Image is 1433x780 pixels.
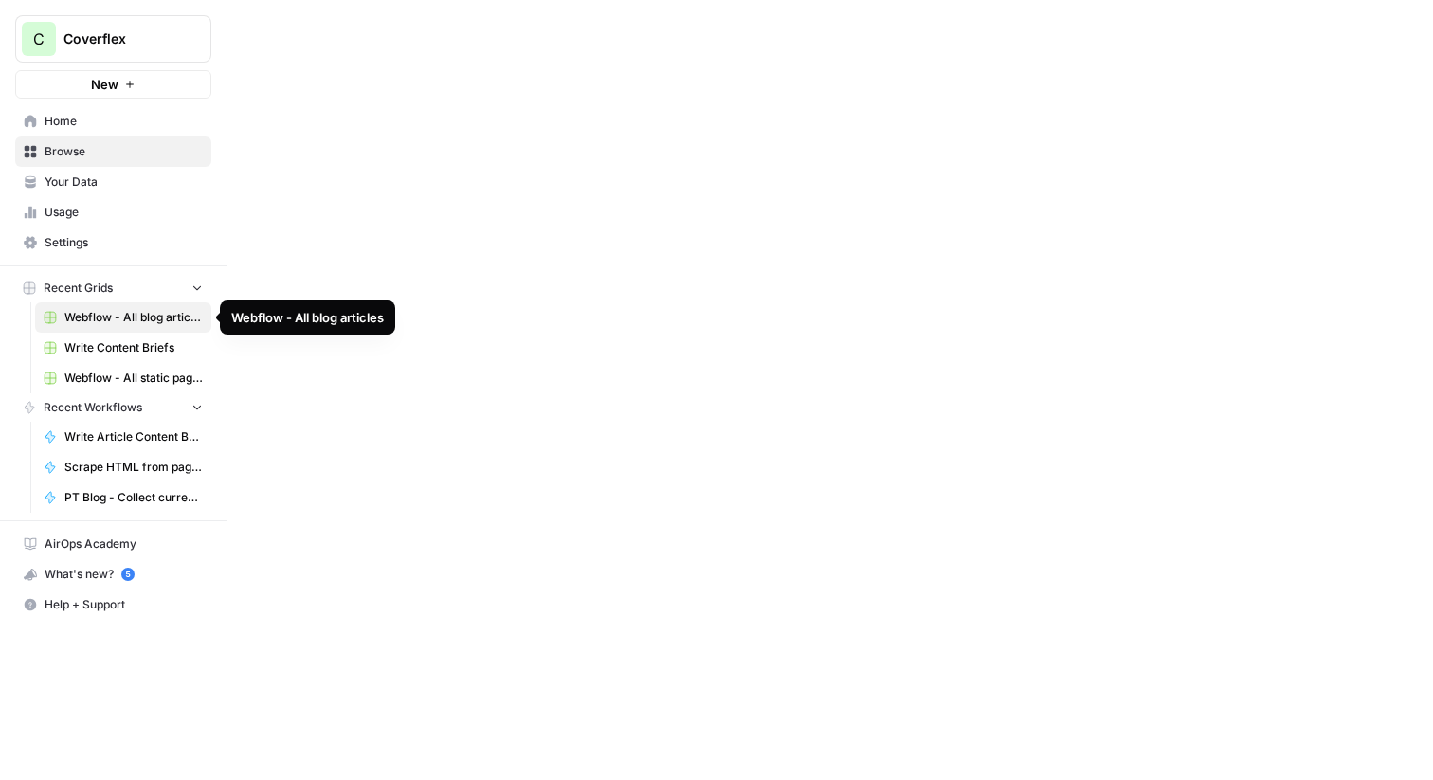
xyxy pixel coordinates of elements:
[15,15,211,63] button: Workspace: Coverflex
[15,167,211,197] a: Your Data
[125,570,130,579] text: 5
[15,70,211,99] button: New
[15,529,211,559] a: AirOps Academy
[64,339,203,356] span: Write Content Briefs
[33,27,45,50] span: C
[15,590,211,620] button: Help + Support
[35,452,211,482] a: Scrape HTML from page URL
[44,280,113,297] span: Recent Grids
[35,302,211,333] a: Webflow - All blog articles
[15,393,211,422] button: Recent Workflows
[91,75,118,94] span: New
[45,173,203,190] span: Your Data
[121,568,135,581] a: 5
[63,29,178,48] span: Coverflex
[64,309,203,326] span: Webflow - All blog articles
[64,459,203,476] span: Scrape HTML from page URL
[231,308,384,327] div: Webflow - All blog articles
[64,370,203,387] span: Webflow - All static pages
[44,399,142,416] span: Recent Workflows
[15,136,211,167] a: Browse
[64,428,203,445] span: Write Article Content Brief
[45,113,203,130] span: Home
[45,204,203,221] span: Usage
[35,333,211,363] a: Write Content Briefs
[35,363,211,393] a: Webflow - All static pages
[45,143,203,160] span: Browse
[45,234,203,251] span: Settings
[45,535,203,553] span: AirOps Academy
[35,482,211,513] a: PT Blog - Collect current H1 and propose optimized one
[45,596,203,613] span: Help + Support
[15,197,211,227] a: Usage
[15,106,211,136] a: Home
[15,227,211,258] a: Settings
[16,560,210,589] div: What's new?
[15,559,211,590] button: What's new? 5
[35,422,211,452] a: Write Article Content Brief
[15,274,211,302] button: Recent Grids
[64,489,203,506] span: PT Blog - Collect current H1 and propose optimized one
